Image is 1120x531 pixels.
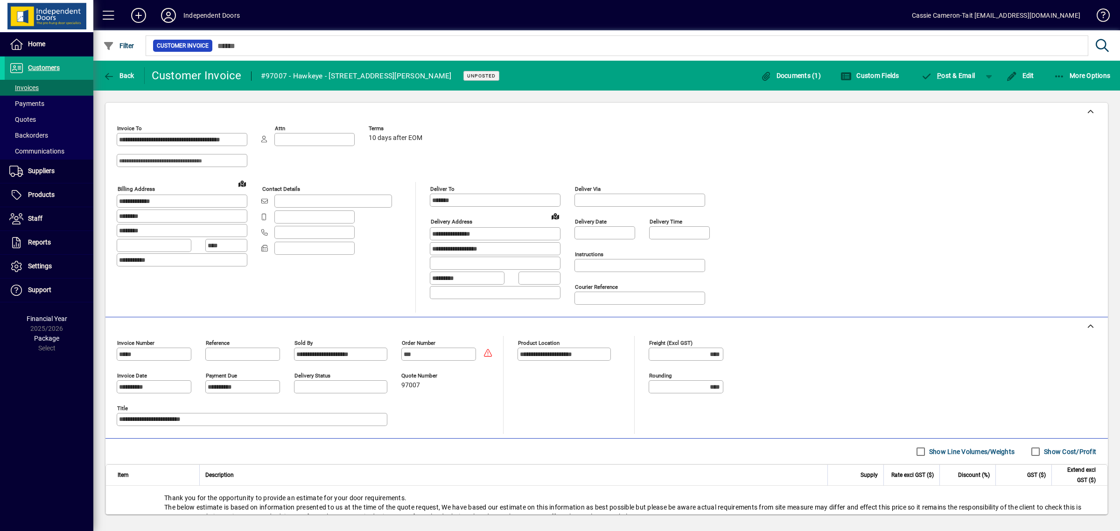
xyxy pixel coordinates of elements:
[28,262,52,270] span: Settings
[891,470,934,480] span: Rate excl GST ($)
[28,286,51,293] span: Support
[927,447,1015,456] label: Show Line Volumes/Weights
[649,340,693,346] mat-label: Freight (excl GST)
[5,80,93,96] a: Invoices
[1042,447,1096,456] label: Show Cost/Profit
[5,127,93,143] a: Backorders
[401,382,420,389] span: 97007
[921,72,975,79] span: ost & Email
[401,373,457,379] span: Quote number
[9,100,44,107] span: Payments
[28,215,42,222] span: Staff
[152,68,242,83] div: Customer Invoice
[912,8,1080,23] div: Cassie Cameron-Tait [EMAIL_ADDRESS][DOMAIN_NAME]
[575,284,618,290] mat-label: Courier Reference
[28,40,45,48] span: Home
[760,72,821,79] span: Documents (1)
[402,340,435,346] mat-label: Order number
[118,470,129,480] span: Item
[861,470,878,480] span: Supply
[206,372,237,379] mat-label: Payment due
[548,209,563,224] a: View on map
[28,238,51,246] span: Reports
[5,183,93,207] a: Products
[430,186,455,192] mat-label: Deliver To
[124,7,154,24] button: Add
[1004,67,1036,84] button: Edit
[937,72,941,79] span: P
[467,73,496,79] span: Unposted
[575,186,601,192] mat-label: Deliver via
[157,41,209,50] span: Customer Invoice
[518,340,560,346] mat-label: Product location
[1051,67,1113,84] button: More Options
[369,134,422,142] span: 10 days after EOM
[28,64,60,71] span: Customers
[28,167,55,175] span: Suppliers
[9,116,36,123] span: Quotes
[575,251,603,258] mat-label: Instructions
[294,340,313,346] mat-label: Sold by
[650,218,682,225] mat-label: Delivery time
[1090,2,1108,32] a: Knowledge Base
[1006,72,1034,79] span: Edit
[103,42,134,49] span: Filter
[294,372,330,379] mat-label: Delivery status
[34,335,59,342] span: Package
[28,191,55,198] span: Products
[5,33,93,56] a: Home
[275,125,285,132] mat-label: Attn
[117,405,128,412] mat-label: Title
[5,96,93,112] a: Payments
[101,37,137,54] button: Filter
[235,176,250,191] a: View on map
[117,340,154,346] mat-label: Invoice number
[1057,465,1096,485] span: Extend excl GST ($)
[575,218,607,225] mat-label: Delivery date
[9,132,48,139] span: Backorders
[206,340,230,346] mat-label: Reference
[93,67,145,84] app-page-header-button: Back
[183,8,240,23] div: Independent Doors
[9,84,39,91] span: Invoices
[958,470,990,480] span: Discount (%)
[103,72,134,79] span: Back
[154,7,183,24] button: Profile
[649,372,672,379] mat-label: Rounding
[5,207,93,231] a: Staff
[27,315,67,322] span: Financial Year
[917,67,980,84] button: Post & Email
[840,72,899,79] span: Custom Fields
[261,69,452,84] div: #97007 - Hawkeye - [STREET_ADDRESS][PERSON_NAME]
[5,255,93,278] a: Settings
[369,126,425,132] span: Terms
[5,143,93,159] a: Communications
[758,67,823,84] button: Documents (1)
[101,67,137,84] button: Back
[205,470,234,480] span: Description
[838,67,902,84] button: Custom Fields
[1027,470,1046,480] span: GST ($)
[1054,72,1111,79] span: More Options
[5,112,93,127] a: Quotes
[117,372,147,379] mat-label: Invoice date
[9,147,64,155] span: Communications
[5,231,93,254] a: Reports
[5,160,93,183] a: Suppliers
[117,125,142,132] mat-label: Invoice To
[5,279,93,302] a: Support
